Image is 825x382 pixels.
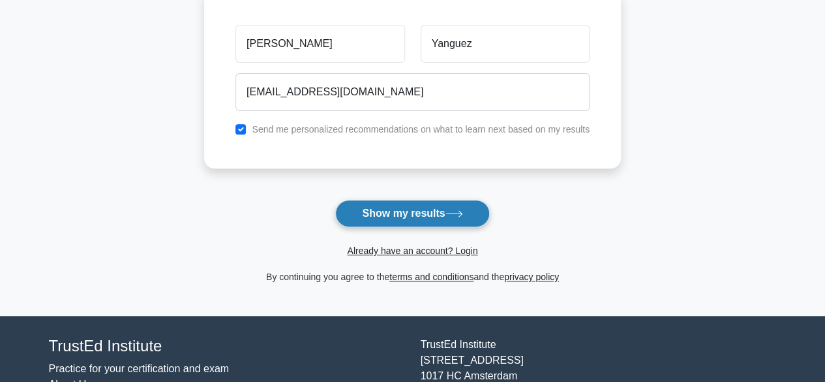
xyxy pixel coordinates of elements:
[335,200,489,227] button: Show my results
[235,73,590,111] input: Email
[49,363,230,374] a: Practice for your certification and exam
[196,269,629,285] div: By continuing you agree to the and the
[235,25,404,63] input: First name
[421,25,590,63] input: Last name
[504,272,559,282] a: privacy policy
[347,246,477,256] a: Already have an account? Login
[389,272,473,282] a: terms and conditions
[49,337,405,356] h4: TrustEd Institute
[252,124,590,135] label: Send me personalized recommendations on what to learn next based on my results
